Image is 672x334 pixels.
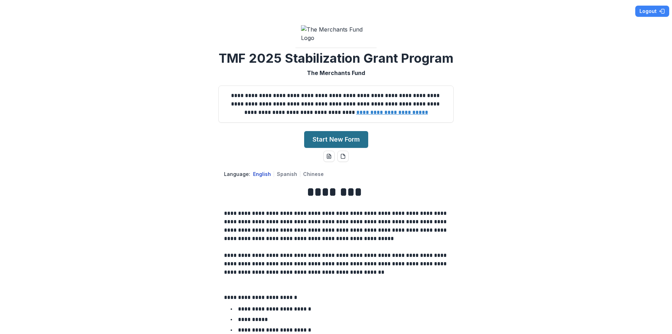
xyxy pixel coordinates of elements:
button: Start New Form [304,131,368,148]
button: word-download [323,151,335,162]
p: Language: [224,170,250,178]
button: Spanish [277,171,297,177]
h2: TMF 2025 Stabilization Grant Program [219,51,454,66]
button: Chinese [303,171,324,177]
button: pdf-download [337,151,349,162]
p: The Merchants Fund [307,69,365,77]
button: English [253,171,271,177]
button: Logout [635,6,669,17]
img: The Merchants Fund Logo [301,25,371,42]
